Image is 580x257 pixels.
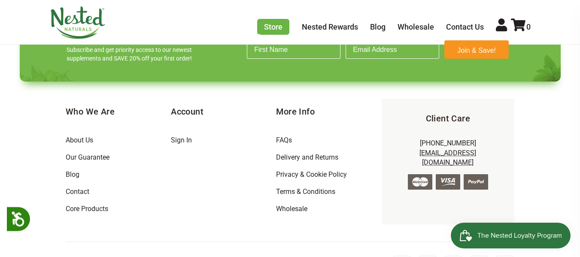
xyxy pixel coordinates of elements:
[526,22,531,31] span: 0
[247,41,340,59] input: First Name
[66,153,109,161] a: Our Guarantee
[346,41,439,59] input: Email Address
[511,22,531,31] a: 0
[451,223,571,248] iframe: Button to open loyalty program pop-up
[395,112,501,124] h5: Client Care
[408,174,488,190] img: credit-cards.png
[171,136,192,144] a: Sign In
[66,187,89,196] a: Contact
[276,136,292,144] a: FAQs
[276,153,338,161] a: Delivery and Returns
[66,106,171,118] h5: Who We Are
[50,6,106,39] img: Nested Naturals
[66,136,93,144] a: About Us
[247,32,340,41] label: Name
[276,205,307,213] a: Wholesale
[276,106,381,118] h5: More Info
[171,106,276,118] h5: Account
[66,205,108,213] a: Core Products
[276,187,335,196] a: Terms & Conditions
[346,32,439,41] label: Email Address
[444,40,509,59] button: Join & Save!
[419,149,476,166] a: [EMAIL_ADDRESS][DOMAIN_NAME]
[420,139,476,147] a: [PHONE_NUMBER]
[67,45,195,63] p: Subscribe and get priority access to our newest supplements and SAVE 20% off your first order!
[66,170,79,178] a: Blog
[276,170,347,178] a: Privacy & Cookie Policy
